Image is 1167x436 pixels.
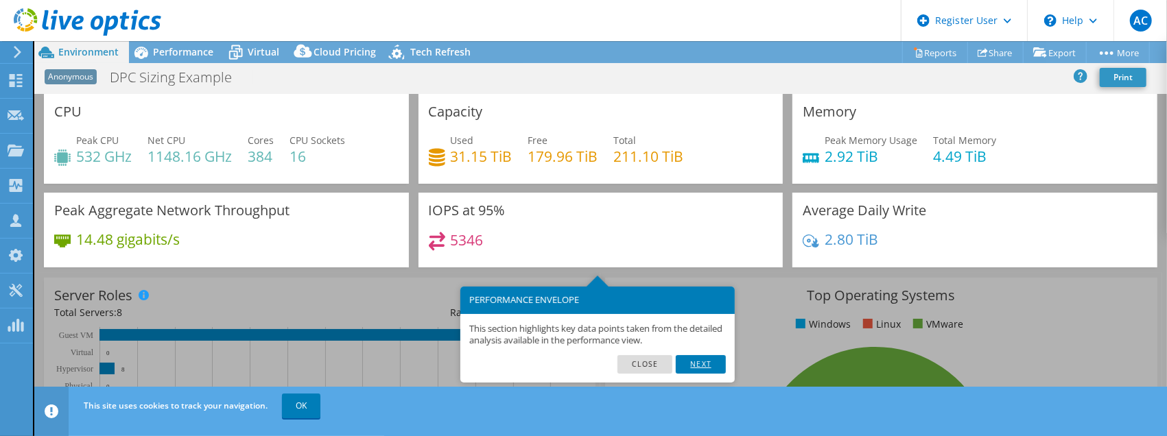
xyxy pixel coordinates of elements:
[967,42,1024,63] a: Share
[902,42,968,63] a: Reports
[1086,42,1150,63] a: More
[617,355,673,373] a: Close
[676,355,725,373] a: Next
[282,393,320,418] a: OK
[45,69,97,84] span: Anonymous
[58,45,119,58] span: Environment
[104,70,253,85] h1: DPC Sizing Example
[469,295,726,304] h3: PERFORMANCE ENVELOPE
[248,45,279,58] span: Virtual
[153,45,213,58] span: Performance
[1023,42,1087,63] a: Export
[410,45,471,58] span: Tech Refresh
[1130,10,1152,32] span: AC
[84,400,268,411] span: This site uses cookies to track your navigation.
[469,323,726,346] p: This section highlights key data points taken from the detailed analysis available in the perform...
[1044,14,1057,27] svg: \n
[1100,68,1146,87] a: Print
[314,45,376,58] span: Cloud Pricing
